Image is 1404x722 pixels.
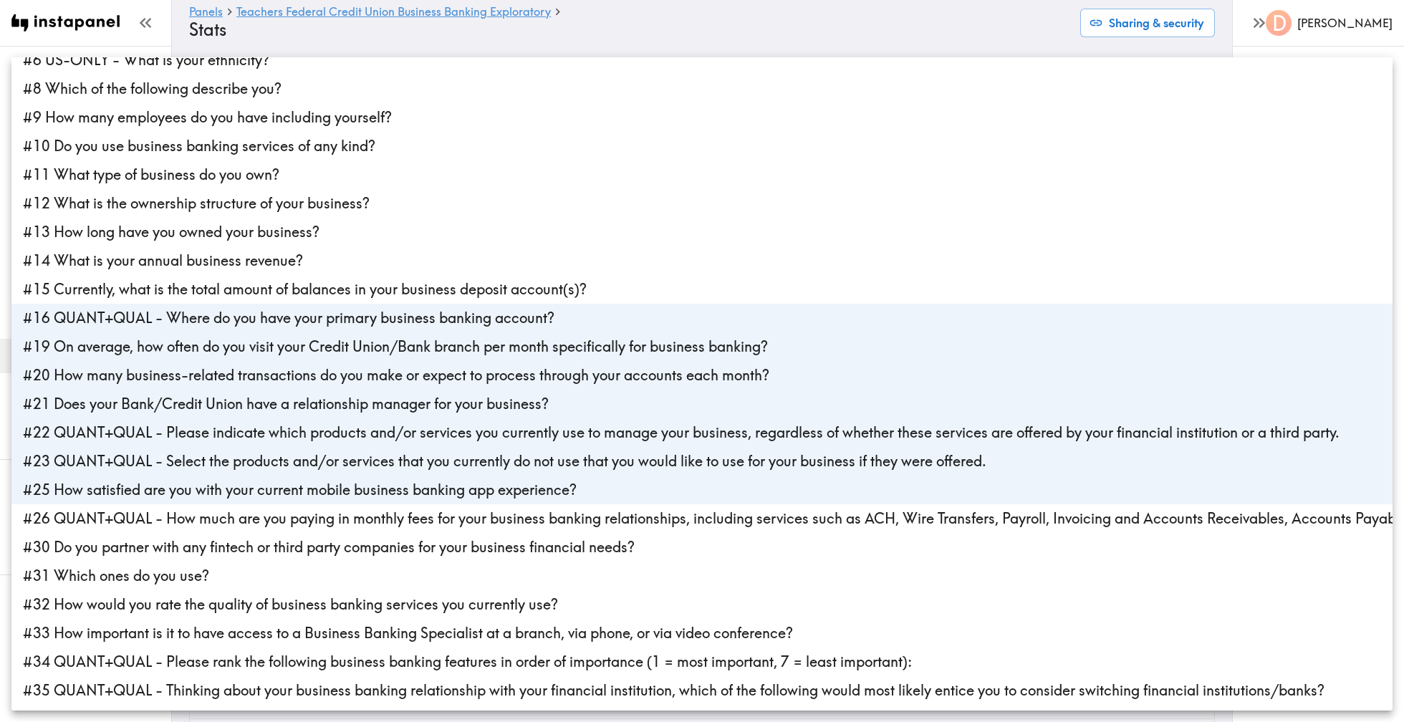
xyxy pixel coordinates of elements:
[11,562,1393,590] li: #31 Which ones do you use?
[11,418,1393,447] li: #22 QUANT+QUAL - Please indicate which products and/or services you currently use to manage your ...
[11,476,1393,504] li: #25 How satisfied are you with your current mobile business banking app experience?
[11,619,1393,648] li: #33 How important is it to have access to a Business Banking Specialist at a branch, via phone, o...
[11,160,1393,189] li: #11 What type of business do you own?
[11,504,1393,533] li: #26 QUANT+QUAL - How much are you paying in monthly fees for your business banking relationships,...
[11,275,1393,304] li: #15 Currently, what is the total amount of balances in your business deposit account(s)?
[11,447,1393,476] li: #23 QUANT+QUAL - Select the products and/or services that you currently do not use that you would...
[11,246,1393,275] li: #14 What is your annual business revenue?
[11,533,1393,562] li: #30 Do you partner with any fintech or third party companies for your business financial needs?
[11,189,1393,218] li: #12 What is the ownership structure of your business?
[11,332,1393,361] li: #19 On average, how often do you visit your Credit Union/Bank branch per month specifically for b...
[11,361,1393,390] li: #20 How many business-related transactions do you make or expect to process through your accounts...
[11,74,1393,103] li: #8 Which of the following describe you?
[11,648,1393,676] li: #34 QUANT+QUAL - Please rank the following business banking features in order of importance (1 = ...
[11,218,1393,246] li: #13 How long have you owned your business?
[11,132,1393,160] li: #10 Do you use business banking services of any kind?
[11,46,1393,74] li: #6 US-ONLY - What is your ethnicity?
[11,590,1393,619] li: #32 How would you rate the quality of business banking services you currently use?
[11,103,1393,132] li: #9 How many employees do you have including yourself?
[11,390,1393,418] li: #21 Does your Bank/Credit Union have a relationship manager for your business?
[11,676,1393,705] li: #35 QUANT+QUAL - Thinking about your business banking relationship with your financial institutio...
[11,304,1393,332] li: #16 QUANT+QUAL - Where do you have your primary business banking account?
